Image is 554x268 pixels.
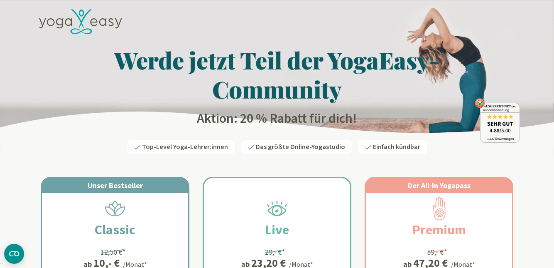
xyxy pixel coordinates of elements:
span: Der All-In Yogapass [408,181,471,190]
h1: Werde jetzt Teil der YogaEasy-Community [34,45,520,104]
div: 29,- €* [265,246,285,258]
div: 59,- €* [427,246,447,258]
span: Einfach kündbar [373,142,420,151]
button: CMP-Widget öffnen [4,244,24,264]
h2: Live [245,220,309,240]
span: Das größte Online-Yogastudio [256,142,345,151]
div: 12,50 €* [101,246,126,258]
img: ausgezeichnet_badge.png [475,98,520,143]
span: Top-Level Yoga-Lehrer:innen [142,142,228,151]
h2: Aktion: 20 % Rabatt für dich! [34,110,520,127]
span: Unser Bestseller [88,181,143,190]
h2: Classic [75,220,155,240]
h2: Premium [392,220,486,240]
